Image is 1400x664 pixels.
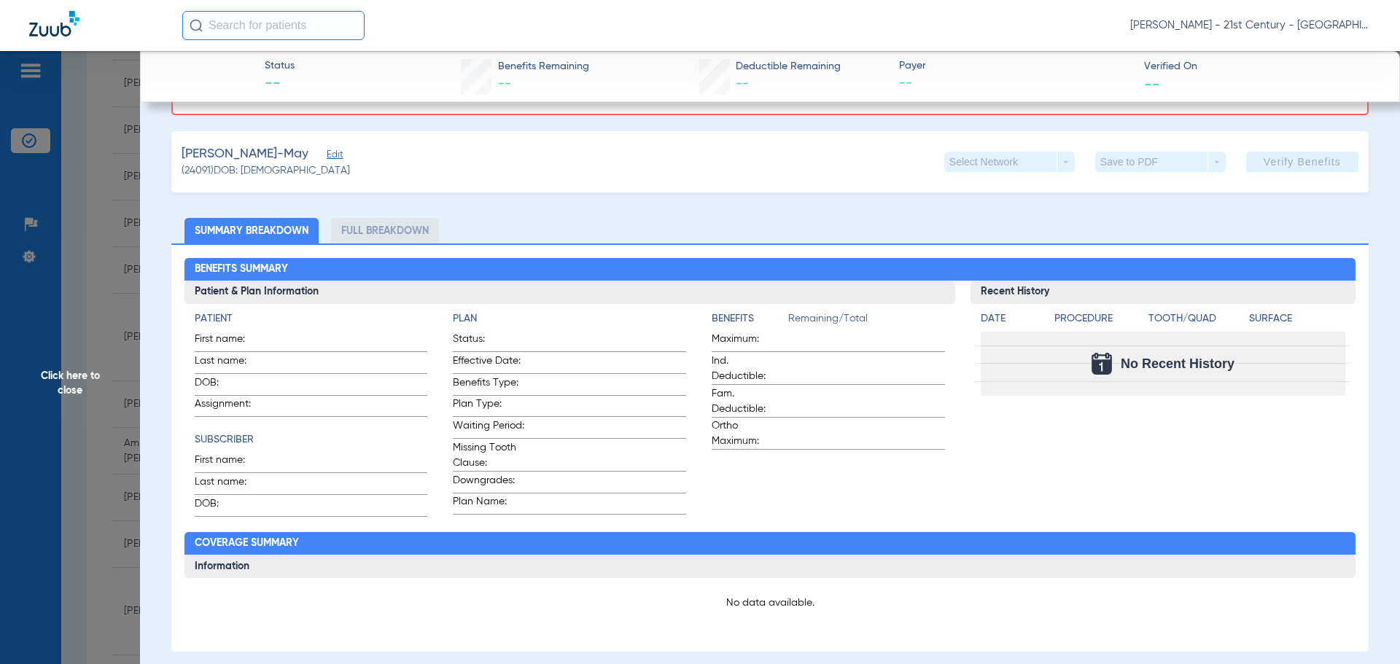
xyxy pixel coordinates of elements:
span: Last name: [195,474,266,494]
app-breakdown-title: Date [981,311,1042,332]
h4: Surface [1249,311,1345,327]
span: No Recent History [1121,356,1234,371]
span: Edit [327,149,340,163]
input: Search for patients [182,11,365,40]
span: Last name: [195,354,266,373]
span: -- [498,77,511,90]
h4: Benefits [712,311,788,327]
app-breakdown-title: Tooth/Quad [1148,311,1245,332]
h4: Tooth/Quad [1148,311,1245,327]
img: Search Icon [190,19,203,32]
h3: Recent History [971,281,1356,304]
li: Full Breakdown [331,218,439,243]
span: Payer [899,58,1132,74]
h3: Patient & Plan Information [184,281,955,304]
span: Maximum: [712,332,783,351]
span: Remaining/Total [788,311,945,332]
span: DOB: [195,496,266,516]
img: Zuub Logo [29,11,79,36]
span: -- [899,74,1132,93]
app-breakdown-title: Benefits [712,311,788,332]
span: Verified On [1144,59,1377,74]
h4: Date [981,311,1042,327]
span: DOB: [195,375,266,395]
span: Status [265,58,295,74]
span: Downgrades: [453,473,524,493]
span: Benefits Remaining [498,59,589,74]
span: Assignment: [195,397,266,416]
span: -- [736,77,749,90]
span: Missing Tooth Clause: [453,440,524,471]
h4: Patient [195,311,428,327]
p: No data available. [195,595,1346,610]
span: Plan Name: [453,494,524,514]
span: Ind. Deductible: [712,354,783,384]
h2: Benefits Summary [184,258,1356,281]
span: Ortho Maximum: [712,418,783,449]
span: Waiting Period: [453,418,524,438]
span: Effective Date: [453,354,524,373]
span: [PERSON_NAME]-May [182,145,308,163]
span: -- [1144,76,1160,91]
span: [PERSON_NAME] - 21st Century - [GEOGRAPHIC_DATA] [1130,18,1371,33]
span: Plan Type: [453,397,524,416]
h2: Coverage Summary [184,532,1356,555]
h4: Procedure [1054,311,1143,327]
app-breakdown-title: Procedure [1054,311,1143,332]
h3: Information [184,555,1356,578]
img: Calendar [1092,353,1112,375]
h4: Subscriber [195,432,428,448]
span: First name: [195,453,266,472]
span: Status: [453,332,524,351]
span: (24091) DOB: [DEMOGRAPHIC_DATA] [182,163,350,179]
h4: Plan [453,311,686,327]
span: First name: [195,332,266,351]
span: Benefits Type: [453,375,524,395]
span: Deductible Remaining [736,59,841,74]
span: -- [265,74,295,95]
li: Summary Breakdown [184,218,319,243]
span: Fam. Deductible: [712,386,783,417]
app-breakdown-title: Surface [1249,311,1345,332]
